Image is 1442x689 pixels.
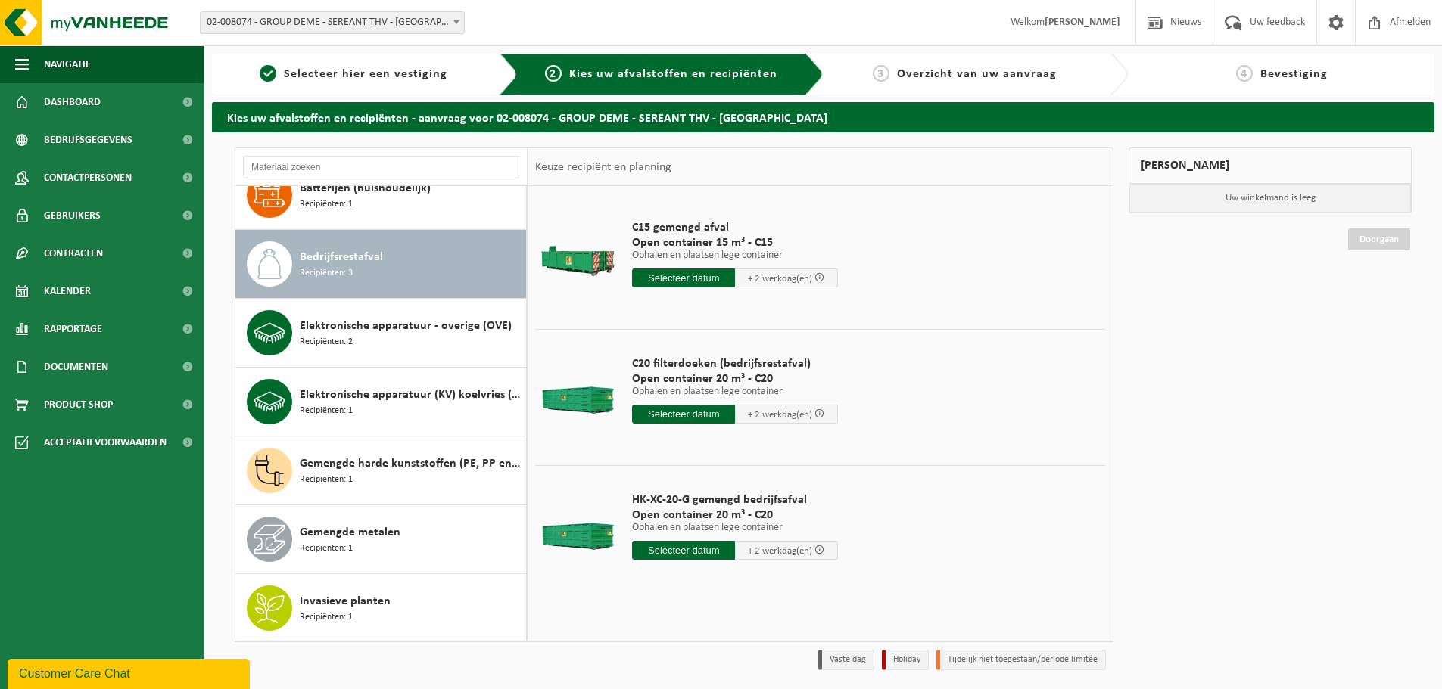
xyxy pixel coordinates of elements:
[1129,184,1411,213] p: Uw winkelmand is leeg
[1348,228,1410,250] a: Doorgaan
[632,356,838,371] span: C20 filterdoeken (bedrijfsrestafval)
[44,310,102,348] span: Rapportage
[300,197,353,212] span: Recipiënten: 1
[44,45,91,83] span: Navigatie
[44,424,167,461] span: Acceptatievoorwaarden
[632,523,838,533] p: Ophalen en plaatsen lege container
[748,410,812,420] span: + 2 werkdag(en)
[1260,68,1328,80] span: Bevestiging
[300,404,353,418] span: Recipiënten: 1
[243,156,519,178] input: Materiaal zoeken
[235,161,527,230] button: Batterijen (huishoudelijk) Recipiënten: 1
[632,507,838,523] span: Open container 20 m³ - C20
[300,473,353,487] span: Recipiënten: 1
[300,317,512,335] span: Elektronische apparatuur - overige (OVE)
[936,650,1106,670] li: Tijdelijk niet toegestaan/période limitée
[1129,147,1412,184] div: [PERSON_NAME]
[300,455,522,473] span: Gemengde harde kunststoffen (PE, PP en PVC), recycleerbaar (industrieel)
[882,650,929,670] li: Holiday
[569,68,777,80] span: Kies uw afvalstoffen en recipiënten
[632,541,735,560] input: Selecteer datum
[235,230,527,299] button: Bedrijfsrestafval Recipiënten: 3
[44,386,113,424] span: Product Shop
[44,234,103,272] span: Contracten
[632,386,838,397] p: Ophalen en plaatsen lege container
[200,11,465,34] span: 02-008074 - GROUP DEME - SEREANT THV - ANTWERPEN
[300,266,353,281] span: Recipiënten: 3
[300,248,383,266] span: Bedrijfsrestafval
[818,650,874,670] li: Vaste dag
[1236,65,1253,82] span: 4
[44,197,101,234] span: Gebruikers
[300,542,353,556] span: Recipiënten: 1
[528,148,679,186] div: Keuze recipiënt en planning
[44,272,91,310] span: Kalender
[632,492,838,507] span: HK-XC-20-G gemengd bedrijfsafval
[201,12,464,33] span: 02-008074 - GROUP DEME - SEREANT THV - ANTWERPEN
[632,235,838,250] span: Open container 15 m³ - C15
[300,523,400,542] span: Gemengde metalen
[632,371,838,386] span: Open container 20 m³ - C20
[1045,17,1120,28] strong: [PERSON_NAME]
[545,65,562,82] span: 2
[748,274,812,284] span: + 2 werkdag(en)
[212,102,1434,132] h2: Kies uw afvalstoffen en recipiënten - aanvraag voor 02-008074 - GROUP DEME - SEREANT THV - [GEOGR...
[235,574,527,643] button: Invasieve planten Recipiënten: 1
[284,68,447,80] span: Selecteer hier een vestiging
[897,68,1057,80] span: Overzicht van uw aanvraag
[235,436,527,505] button: Gemengde harde kunststoffen (PE, PP en PVC), recycleerbaar (industrieel) Recipiënten: 1
[300,592,391,610] span: Invasieve planten
[235,505,527,574] button: Gemengde metalen Recipiënten: 1
[300,610,353,625] span: Recipiënten: 1
[220,65,487,83] a: 1Selecteer hier een vestiging
[300,335,353,349] span: Recipiënten: 2
[44,348,108,386] span: Documenten
[632,220,838,235] span: C15 gemengd afval
[632,268,735,287] input: Selecteer datum
[8,656,253,689] iframe: chat widget
[44,121,132,159] span: Bedrijfsgegevens
[873,65,889,82] span: 3
[632,250,838,261] p: Ophalen en plaatsen lege container
[632,405,735,424] input: Selecteer datum
[300,386,522,404] span: Elektronische apparatuur (KV) koelvries (huishoudelijk)
[300,179,431,197] span: Batterijen (huishoudelijk)
[235,368,527,436] button: Elektronische apparatuur (KV) koelvries (huishoudelijk) Recipiënten: 1
[235,299,527,368] button: Elektronische apparatuur - overige (OVE) Recipiënten: 2
[44,83,101,121] span: Dashboard
[748,546,812,556] span: + 2 werkdag(en)
[260,65,276,82] span: 1
[44,159,132,197] span: Contactpersonen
